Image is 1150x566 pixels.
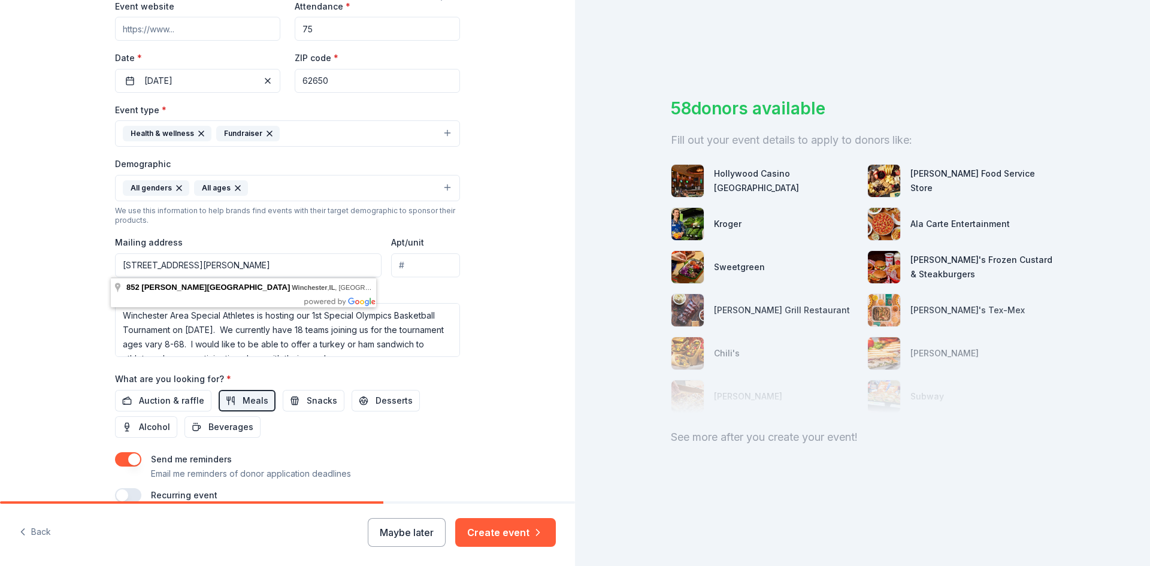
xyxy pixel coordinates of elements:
label: Event type [115,104,167,116]
p: Email me reminders of donor application deadlines [151,467,351,481]
label: ZIP code [295,52,338,64]
span: Desserts [376,394,413,408]
input: # [391,253,460,277]
span: [PERSON_NAME][GEOGRAPHIC_DATA] [141,283,290,292]
label: Event website [115,1,174,13]
button: Create event [455,518,556,547]
span: Auction & raffle [139,394,204,408]
div: All genders [123,180,189,196]
img: photo for Sweetgreen [671,251,704,283]
div: Sweetgreen [714,260,765,274]
div: See more after you create your event! [671,428,1054,447]
span: Winchester [292,284,327,291]
label: Recurring event [151,490,217,500]
button: Beverages [184,416,261,438]
label: What are you looking for? [115,373,231,385]
img: photo for Ala Carte Entertainment [868,208,900,240]
span: Snacks [307,394,337,408]
button: Back [19,520,51,545]
span: Meals [243,394,268,408]
label: Attendance [295,1,350,13]
div: Hollywood Casino [GEOGRAPHIC_DATA] [714,167,858,195]
button: [DATE] [115,69,280,93]
label: Date [115,52,280,64]
div: Health & wellness [123,126,211,141]
button: Health & wellnessFundraiser [115,120,460,147]
input: Enter a US address [115,253,382,277]
span: IL [329,284,335,291]
img: photo for Freddy's Frozen Custard & Steakburgers [868,251,900,283]
div: Fundraiser [216,126,280,141]
span: 852 [126,283,140,292]
button: Snacks [283,390,344,411]
div: We use this information to help brands find events with their target demographic to sponsor their... [115,206,460,225]
div: [PERSON_NAME] Food Service Store [910,167,1054,195]
input: https://www... [115,17,280,41]
label: Send me reminders [151,454,232,464]
textarea: Winchester Area Special Athletes is hosting our 1st Special Olympics Basketball Tournament on [DA... [115,303,460,357]
button: Maybe later [368,518,446,547]
input: 12345 (U.S. only) [295,69,460,93]
input: 20 [295,17,460,41]
label: Demographic [115,158,171,170]
button: Meals [219,390,276,411]
div: [PERSON_NAME]'s Frozen Custard & Steakburgers [910,253,1054,282]
div: Fill out your event details to apply to donors like: [671,131,1054,150]
img: photo for Gordon Food Service Store [868,165,900,197]
label: Apt/unit [391,237,424,249]
span: Alcohol [139,420,170,434]
button: Auction & raffle [115,390,211,411]
div: Ala Carte Entertainment [910,217,1010,231]
span: , , [GEOGRAPHIC_DATA] [292,284,407,291]
button: All gendersAll ages [115,175,460,201]
div: Kroger [714,217,742,231]
span: Beverages [208,420,253,434]
div: All ages [194,180,248,196]
div: 58 donors available [671,96,1054,121]
button: Alcohol [115,416,177,438]
label: Mailing address [115,237,183,249]
button: Desserts [352,390,420,411]
img: photo for Kroger [671,208,704,240]
img: photo for Hollywood Casino Aurora [671,165,704,197]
